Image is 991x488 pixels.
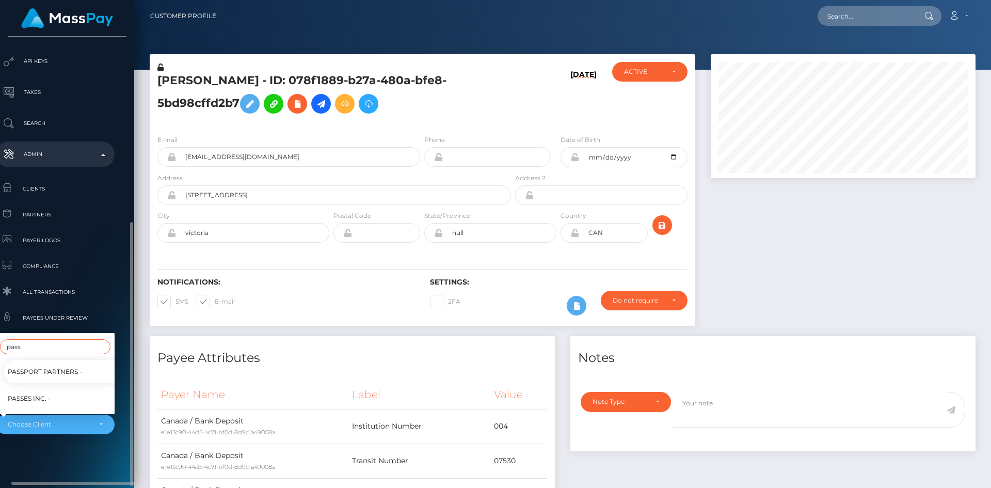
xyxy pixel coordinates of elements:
label: Postal Code [333,211,371,221]
button: Note Type [581,392,671,412]
th: Value [490,381,547,409]
h4: Notes [578,349,968,367]
td: 004 [490,409,547,444]
input: Search... [818,6,915,26]
label: Address [157,174,183,183]
img: MassPay Logo [21,8,113,28]
td: Institution Number [348,409,490,444]
button: Do not require [601,291,688,310]
h6: [DATE] [570,70,597,122]
div: Do not require [613,296,664,305]
div: Note Type [593,398,647,406]
th: Payer Name [157,381,348,409]
span: Passport Partners - [8,365,82,378]
td: Canada / Bank Deposit [157,409,348,444]
small: e1e13c90-44d5-4c71-bf0d-8d9c1a49008a [161,429,275,436]
label: 2FA [430,295,460,308]
th: Label [348,381,490,409]
button: ACTIVE [612,62,688,82]
h6: Notifications: [157,278,414,287]
div: ACTIVE [624,68,664,76]
td: 07530 [490,444,547,478]
a: Initiate Payout [311,94,331,114]
label: SMS [157,295,188,308]
td: Canada / Bank Deposit [157,444,348,478]
label: Address 2 [515,174,546,183]
td: Transit Number [348,444,490,478]
small: e1e13c90-44d5-4c71-bf0d-8d9c1a49008a [161,463,275,470]
label: Phone [424,135,445,145]
label: E-mail [197,295,235,308]
label: State/Province [424,211,470,221]
label: City [157,211,170,221]
a: Customer Profile [150,5,216,27]
label: Date of Birth [561,135,600,145]
div: Choose Client [8,420,91,429]
span: Passes Inc. - [8,392,51,405]
label: Country [561,211,586,221]
h6: Settings: [430,278,687,287]
label: E-mail [157,135,178,145]
h5: [PERSON_NAME] - ID: 078f1889-b27a-480a-bfe8-5bd98cffd2b7 [157,73,505,119]
h4: Payee Attributes [157,349,547,367]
